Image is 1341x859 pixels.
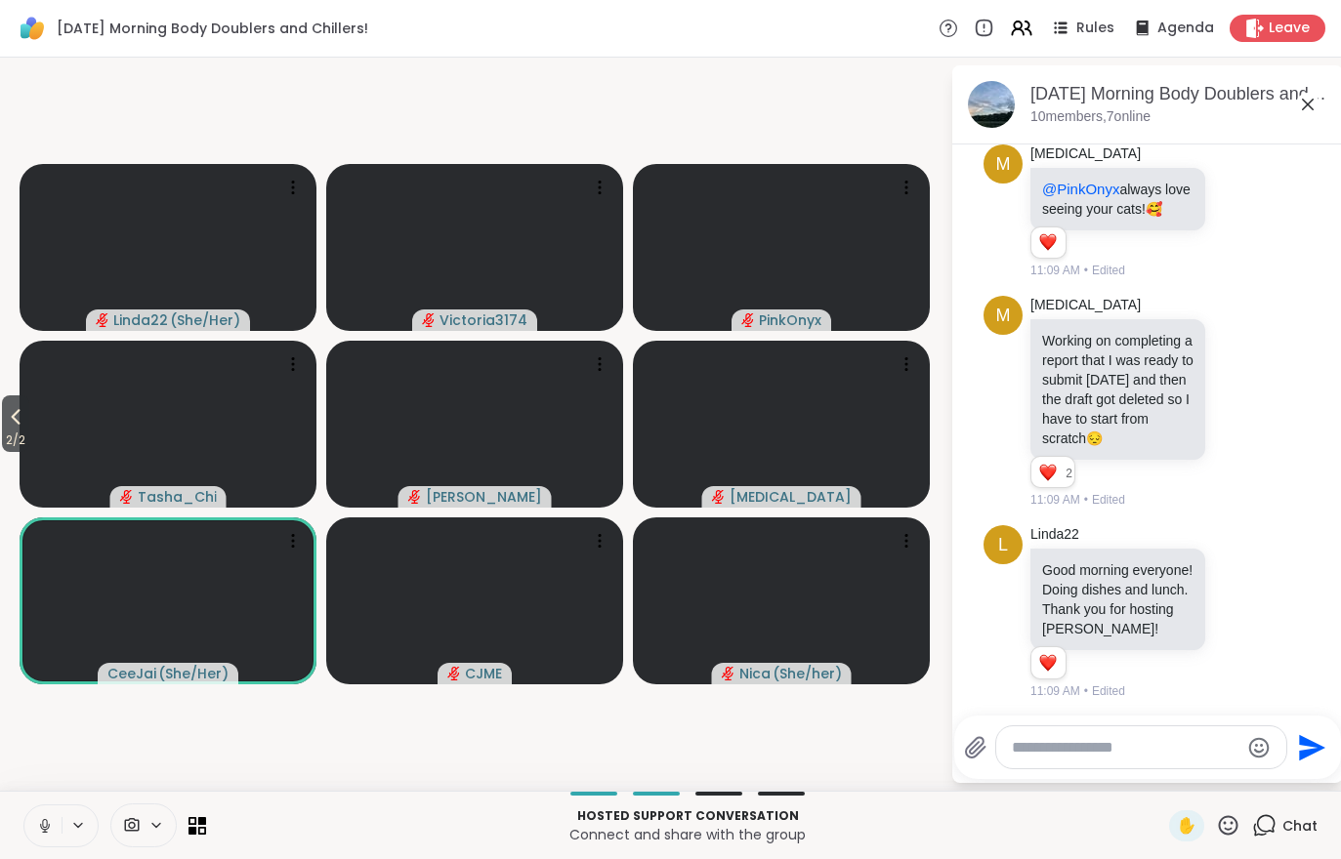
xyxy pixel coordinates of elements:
[465,664,502,683] span: CJME
[2,395,29,452] button: 2/2
[408,490,422,504] span: audio-muted
[1031,457,1066,488] div: Reaction list
[1282,816,1318,836] span: Chat
[759,310,821,330] span: PinkOnyx
[1030,107,1151,127] p: 10 members, 7 online
[440,310,527,330] span: Victoria3174
[1269,19,1310,38] span: Leave
[1042,180,1194,219] p: always love seeing your cats!
[1247,736,1271,759] button: Emoji picker
[968,81,1015,128] img: Thursday Morning Body Doublers and Chillers!, Sep 11
[218,807,1157,825] p: Hosted support conversation
[422,313,436,327] span: audio-muted
[1012,738,1239,757] textarea: Type your message
[1092,491,1125,509] span: Edited
[107,664,156,683] span: CeeJai
[218,825,1157,844] p: Connect and share with the group
[722,667,735,680] span: audio-muted
[1092,262,1125,279] span: Edited
[138,487,217,507] span: Tasha_Chi
[57,19,368,38] span: [DATE] Morning Body Doublers and Chillers!
[1157,19,1214,38] span: Agenda
[113,310,168,330] span: Linda22
[1086,430,1103,446] span: 😔
[170,310,240,330] span: ( She/Her )
[1030,296,1141,315] a: [MEDICAL_DATA]
[158,664,229,683] span: ( She/Her )
[1066,465,1074,482] span: 2
[1084,491,1088,509] span: •
[1092,682,1125,700] span: Edited
[1084,262,1088,279] span: •
[1030,491,1080,509] span: 11:09 AM
[773,664,842,683] span: ( She/her )
[1042,560,1194,638] p: Good morning everyone! Doing dishes and lunch. Thank you for hosting [PERSON_NAME]!
[741,313,755,327] span: audio-muted
[1030,82,1327,106] div: [DATE] Morning Body Doublers and Chillers!, [DATE]
[1084,682,1088,700] span: •
[1031,647,1066,678] div: Reaction list
[998,532,1008,558] span: L
[1177,814,1196,838] span: ✋
[1030,682,1080,700] span: 11:09 AM
[1030,525,1079,545] a: Linda22
[96,313,109,327] span: audio-muted
[120,490,134,504] span: audio-muted
[426,487,542,507] span: [PERSON_NAME]
[1146,201,1162,217] span: 🥰
[1030,262,1080,279] span: 11:09 AM
[1031,227,1066,259] div: Reaction list
[1287,725,1331,769] button: Send
[739,664,771,683] span: Nica
[996,151,1011,178] span: M
[447,667,461,680] span: audio-muted
[1037,465,1058,480] button: Reactions: love
[1076,19,1114,38] span: Rules
[1037,235,1058,251] button: Reactions: love
[16,12,49,45] img: ShareWell Logomark
[1042,331,1194,448] p: Working on completing a report that I was ready to submit [DATE] and then the draft got deleted s...
[2,429,29,452] span: 2 / 2
[712,490,726,504] span: audio-muted
[730,487,852,507] span: [MEDICAL_DATA]
[1042,181,1119,197] span: @PinkOnyx
[996,303,1011,329] span: M
[1030,144,1141,164] a: [MEDICAL_DATA]
[1037,655,1058,671] button: Reactions: love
